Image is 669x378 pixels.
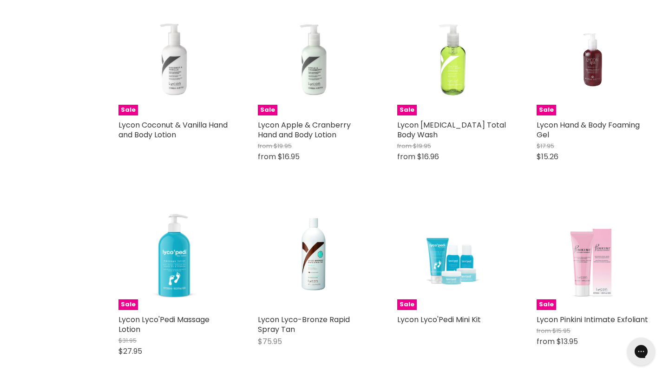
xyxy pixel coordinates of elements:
span: Sale [397,299,417,310]
span: from [397,151,415,162]
a: Lycon Pinkini Intimate Exfoliant [537,314,648,325]
a: Lycon Lyco'Pedi Massage LotionSale [118,198,230,310]
span: $17.95 [537,142,554,150]
a: Lycon Lyco'Pedi Mini Kit [397,314,481,325]
a: Lycon Hand & Body Foaming GelSale [537,4,648,115]
a: Lycon Coconut & Vanilla Hand and Body Lotion [118,120,228,140]
span: Sale [397,105,417,115]
img: Lycon Lyco-Bronze Rapid Spray Tan [276,198,351,310]
img: Lycon Lyco'Pedi Massage Lotion [118,198,230,310]
a: Lycon Coconut & Vanilla Hand and Body LotionSale [118,4,230,115]
span: from [537,336,555,347]
span: $19.95 [274,142,292,150]
img: Lycon Hand & Body Foaming Gel [555,4,630,115]
span: $19.95 [413,142,431,150]
span: from [397,142,412,150]
span: Sale [118,299,138,310]
span: $75.95 [258,336,282,347]
a: Lycon Lyco'Pedi Mini KitSale [397,198,509,310]
a: Lycon Apple & Cranberry Hand and Body LotionSale [258,4,369,115]
a: Lycon Lyco'Pedi Massage Lotion [118,314,210,335]
iframe: Gorgias live chat messenger [623,334,660,369]
img: Lycon Coconut & Vanilla Hand and Body Lotion [137,4,211,115]
span: from [258,151,276,162]
a: Lycon Tea Tree Total Body WashSale [397,4,509,115]
span: $13.95 [557,336,578,347]
span: Sale [258,105,277,115]
img: Lycon Tea Tree Total Body Wash [416,4,490,115]
a: Lycon Pinkini Intimate ExfoliantSale [537,198,648,310]
img: Lycon Pinkini Intimate Exfoliant [537,198,648,310]
span: Sale [118,105,138,115]
img: Lycon Apple & Cranberry Hand and Body Lotion [276,4,351,115]
span: $27.95 [118,346,142,357]
span: $31.95 [118,336,137,345]
span: from [537,326,551,335]
img: Lycon Lyco'Pedi Mini Kit [397,198,509,310]
span: from [258,142,272,150]
span: Sale [537,299,556,310]
a: Lycon Hand & Body Foaming Gel [537,120,640,140]
span: $15.26 [537,151,558,162]
span: $16.96 [417,151,439,162]
a: Lycon Lyco-Bronze Rapid Spray Tan [258,198,369,310]
a: Lycon Apple & Cranberry Hand and Body Lotion [258,120,351,140]
span: Sale [537,105,556,115]
a: Lycon [MEDICAL_DATA] Total Body Wash [397,120,506,140]
span: $15.95 [552,326,571,335]
span: $16.95 [278,151,300,162]
a: Lycon Lyco-Bronze Rapid Spray Tan [258,314,350,335]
